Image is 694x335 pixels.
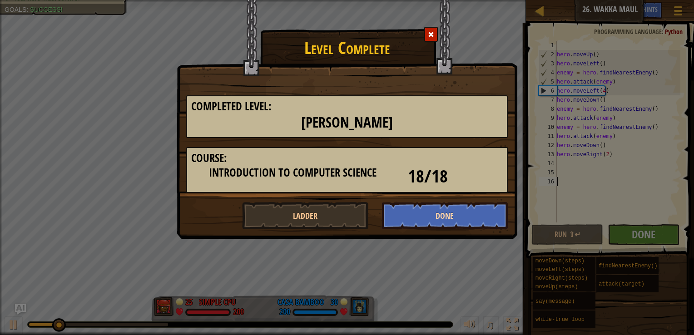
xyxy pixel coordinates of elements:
[191,100,503,113] h3: Completed Level:
[242,202,368,229] button: Ladder
[191,152,503,164] h3: Course:
[408,164,448,188] span: 18/18
[191,115,503,131] h2: [PERSON_NAME]
[177,34,517,57] h1: Level Complete
[191,167,394,179] h3: Introduction to Computer Science
[382,202,508,229] button: Done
